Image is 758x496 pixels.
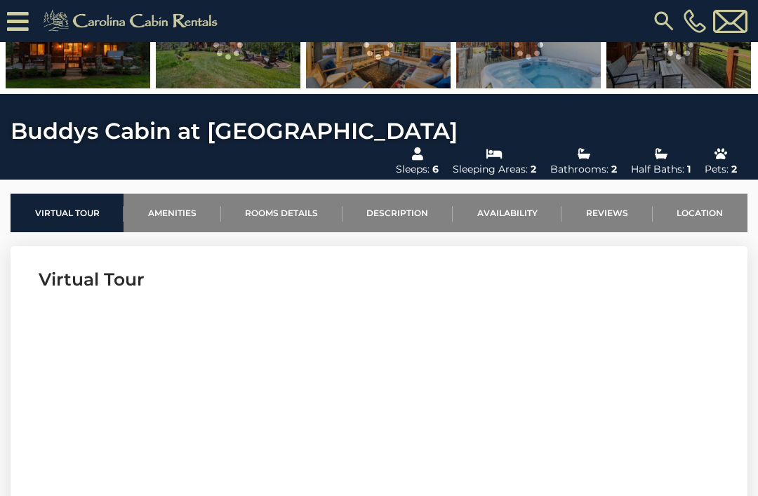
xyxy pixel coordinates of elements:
img: 168658041 [456,1,601,88]
a: Virtual Tour [11,194,124,232]
img: Khaki-logo.png [36,7,230,35]
img: 168777938 [156,1,300,88]
img: 168777919 [306,1,451,88]
a: Rooms Details [221,194,343,232]
a: Availability [453,194,561,232]
h3: Virtual Tour [39,267,719,292]
a: Description [343,194,453,232]
img: search-regular.svg [651,8,677,34]
img: 169153452 [6,1,150,88]
a: Amenities [124,194,220,232]
img: 168937232 [606,1,751,88]
a: Location [653,194,747,232]
a: [PHONE_NUMBER] [680,9,710,33]
a: Reviews [561,194,652,232]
